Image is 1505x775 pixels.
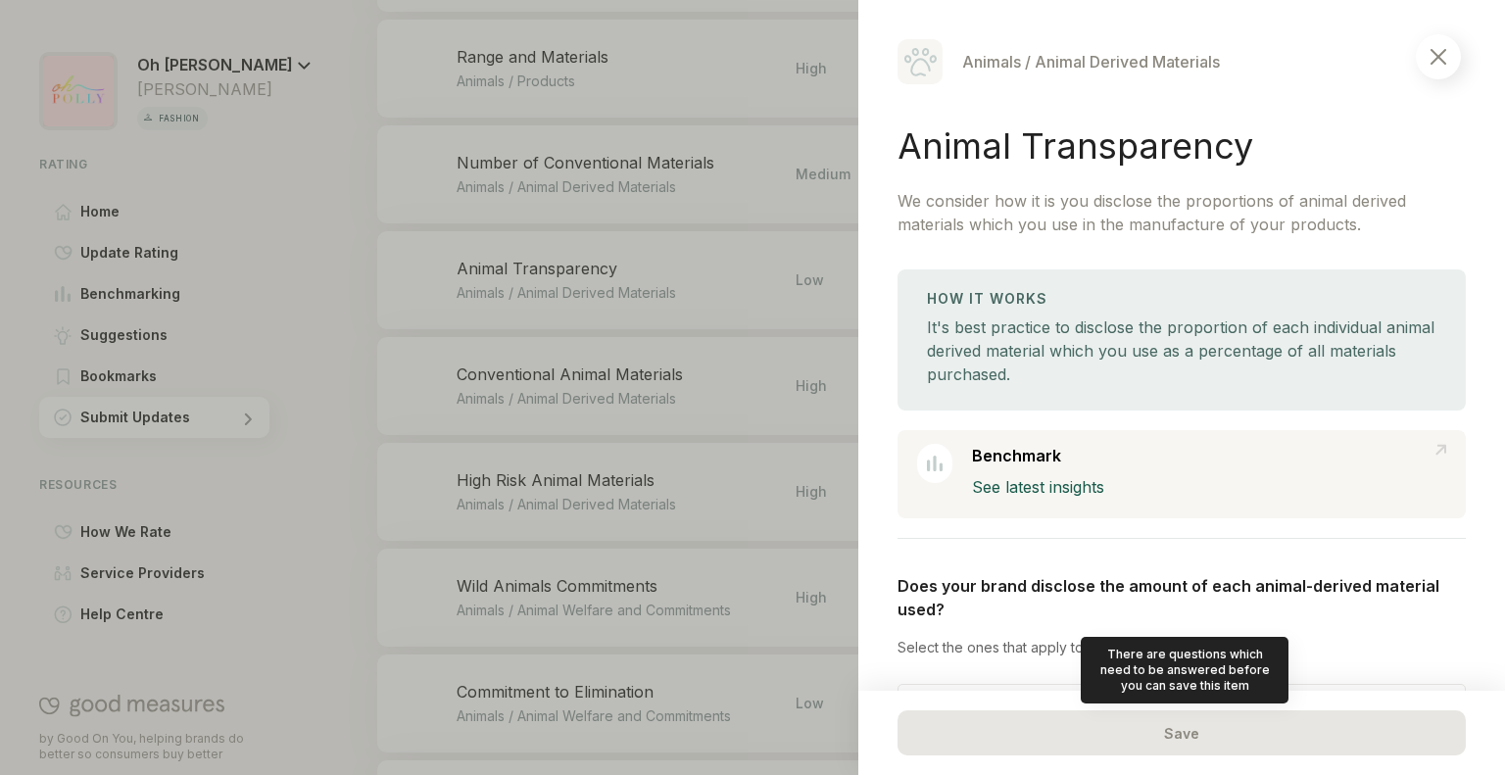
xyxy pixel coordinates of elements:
[904,48,937,76] img: Animals
[927,287,1436,311] h3: How It Works
[898,710,1466,755] div: Save
[898,574,1466,621] p: Does your brand disclose the amount of each animal-derived material used?
[1431,49,1446,65] img: Close
[972,444,1061,468] p: Benchmark
[898,638,1466,657] p: Select the ones that apply to you.
[898,126,1466,166] h1: Animal Transparency
[898,430,1466,518] a: BenchmarkBenchmarkLinkSee latest insights
[898,189,1466,236] p: We consider how it is you disclose the proportions of animal derived materials which you use in t...
[927,315,1436,386] div: It's best practice to disclose the proportion of each individual animal derived material which yo...
[962,50,1220,73] div: Animals / Animal Derived Materials
[927,456,943,471] img: Benchmark
[972,475,1446,499] p: See latest insights
[1435,444,1446,456] img: Link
